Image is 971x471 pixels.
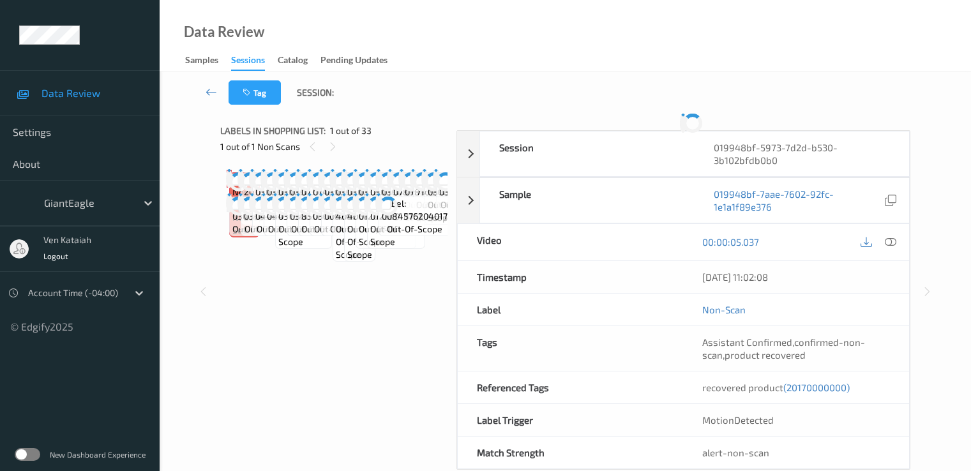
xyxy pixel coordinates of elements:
[231,54,265,71] div: Sessions
[480,178,695,223] div: Sample
[457,177,910,223] div: Sample019948bf-7aae-7602-92fc-1e1a1f89e376
[458,437,684,468] div: Match Strength
[268,223,324,235] span: out-of-scope
[702,446,890,459] div: alert-non-scan
[458,294,684,325] div: Label
[336,223,361,261] span: out-of-scope
[714,188,882,213] a: 019948bf-7aae-7602-92fc-1e1a1f89e376
[278,54,308,70] div: Catalog
[457,131,910,177] div: Session019948bf-5973-7d2d-b530-3b102bfdb0b0
[702,235,759,248] a: 00:00:05.037
[382,197,448,223] span: Label: 0084576204017
[359,223,413,248] span: out-of-scope
[320,54,388,70] div: Pending Updates
[232,173,257,211] span: Label: Non-Scan
[458,261,684,293] div: Timestamp
[783,382,850,393] span: (20170000000)
[695,131,909,176] div: 019948bf-5973-7d2d-b530-3b102bfdb0b0
[220,124,326,137] span: Labels in shopping list:
[330,223,386,235] span: out-of-scope
[231,52,278,71] a: Sessions
[185,52,231,70] a: Samples
[702,303,746,316] a: Non-Scan
[314,223,370,235] span: out-of-scope
[229,80,281,105] button: Tag
[683,404,909,436] div: MotionDetected
[458,224,684,260] div: Video
[185,54,218,70] div: Samples
[702,336,865,361] span: , ,
[330,124,372,137] span: 1 out of 33
[458,404,684,436] div: Label Trigger
[220,138,448,154] div: 1 out of 1 Non Scans
[278,52,320,70] a: Catalog
[291,223,347,235] span: out-of-scope
[725,349,806,361] span: product recovered
[278,223,329,248] span: out-of-scope
[370,223,422,248] span: out-of-scope
[245,223,300,235] span: out-of-scope
[702,382,850,393] span: recovered product
[458,326,684,371] div: Tags
[702,336,865,361] span: confirmed-non-scan
[480,131,695,176] div: Session
[297,86,334,99] span: Session:
[387,223,442,235] span: out-of-scope
[458,371,684,403] div: Referenced Tags
[702,336,792,348] span: Assistant Confirmed
[301,223,357,235] span: out-of-scope
[702,271,890,283] div: [DATE] 11:02:08
[232,223,288,235] span: out-of-scope
[347,223,372,261] span: out-of-scope
[184,26,264,38] div: Data Review
[320,52,400,70] a: Pending Updates
[257,223,312,235] span: out-of-scope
